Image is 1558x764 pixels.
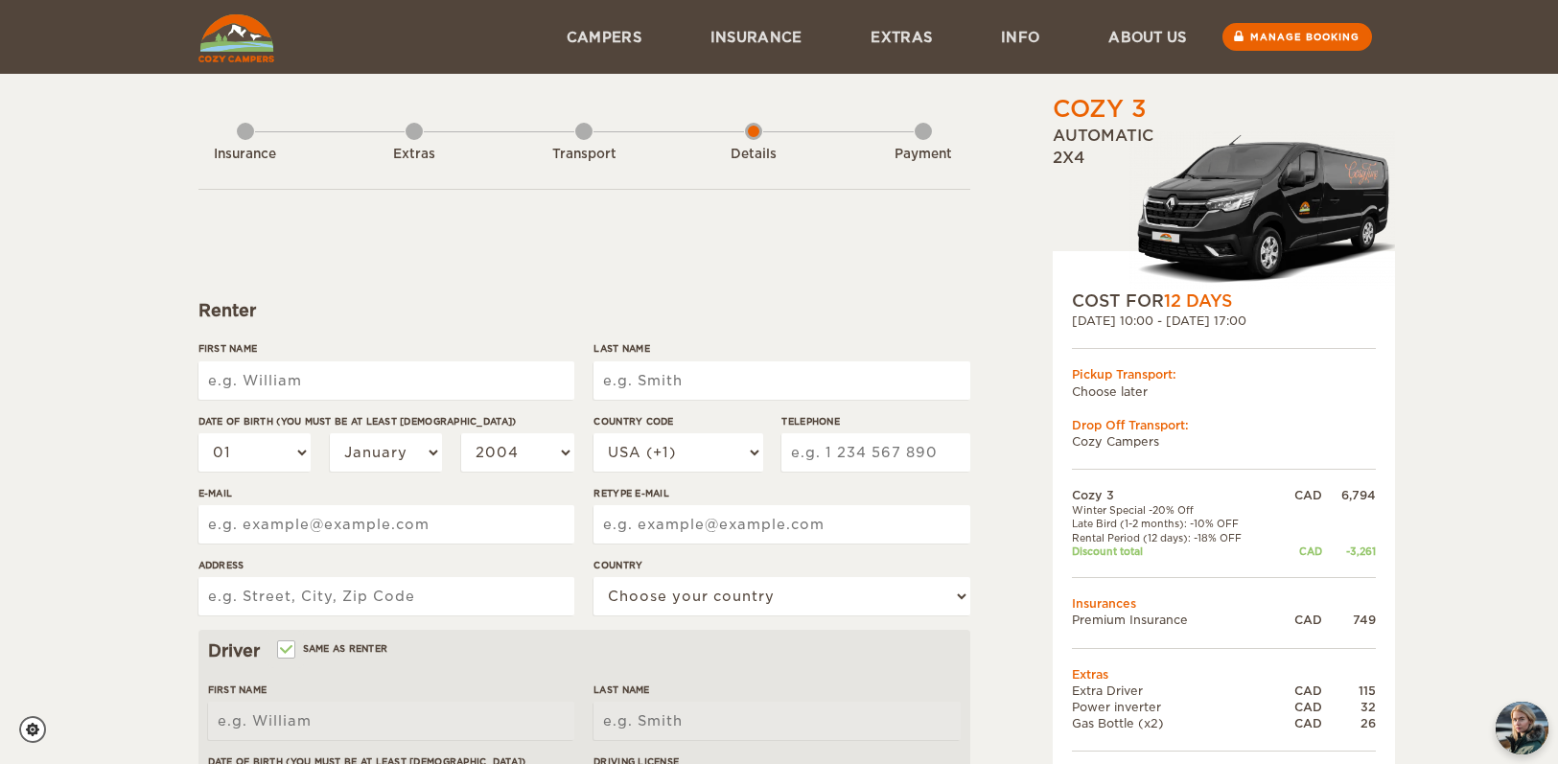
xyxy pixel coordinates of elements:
[1053,126,1395,289] div: Automatic 2x4
[198,361,574,400] input: e.g. William
[1072,383,1376,400] td: Choose later
[1496,702,1548,754] img: Freyja at Cozy Campers
[1072,517,1277,530] td: Late Bird (1-2 months): -10% OFF
[593,414,762,428] label: Country Code
[1164,291,1232,311] span: 12 Days
[19,716,58,743] a: Cookie settings
[1072,683,1277,699] td: Extra Driver
[531,146,637,164] div: Transport
[1072,289,1376,313] div: COST FOR
[1072,433,1376,450] td: Cozy Campers
[1072,487,1277,503] td: Cozy 3
[1496,702,1548,754] button: chat-button
[593,361,969,400] input: e.g. Smith
[1277,715,1322,731] div: CAD
[1322,699,1376,715] div: 32
[781,433,969,472] input: e.g. 1 234 567 890
[1277,683,1322,699] div: CAD
[1072,595,1376,612] td: Insurances
[1053,93,1147,126] div: Cozy 3
[1072,544,1277,558] td: Discount total
[1072,666,1376,683] td: Extras
[198,558,574,572] label: Address
[1277,487,1322,503] div: CAD
[208,683,574,697] label: First Name
[1072,531,1277,544] td: Rental Period (12 days): -18% OFF
[781,414,969,428] label: Telephone
[871,146,976,164] div: Payment
[593,683,960,697] label: Last Name
[1322,683,1376,699] div: 115
[1322,544,1376,558] div: -3,261
[1322,612,1376,628] div: 749
[1072,699,1277,715] td: Power inverter
[1072,417,1376,433] div: Drop Off Transport:
[1072,612,1277,628] td: Premium Insurance
[198,577,574,615] input: e.g. Street, City, Zip Code
[198,414,574,428] label: Date of birth (You must be at least [DEMOGRAPHIC_DATA])
[1072,366,1376,382] div: Pickup Transport:
[208,639,961,662] div: Driver
[593,486,969,500] label: Retype E-mail
[1072,313,1376,329] div: [DATE] 10:00 - [DATE] 17:00
[1129,131,1395,289] img: Langur-m-c-logo-2.png
[593,341,969,356] label: Last Name
[593,505,969,544] input: e.g. example@example.com
[193,146,298,164] div: Insurance
[701,146,806,164] div: Details
[1322,715,1376,731] div: 26
[198,341,574,356] label: First Name
[1072,715,1277,731] td: Gas Bottle (x2)
[198,486,574,500] label: E-mail
[1277,544,1322,558] div: CAD
[198,299,970,322] div: Renter
[279,639,388,658] label: Same as renter
[198,505,574,544] input: e.g. example@example.com
[361,146,467,164] div: Extras
[1322,487,1376,503] div: 6,794
[1072,503,1277,517] td: Winter Special -20% Off
[593,558,969,572] label: Country
[208,702,574,740] input: e.g. William
[279,645,291,658] input: Same as renter
[1277,699,1322,715] div: CAD
[198,14,274,62] img: Cozy Campers
[1222,23,1372,51] a: Manage booking
[593,702,960,740] input: e.g. Smith
[1277,612,1322,628] div: CAD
